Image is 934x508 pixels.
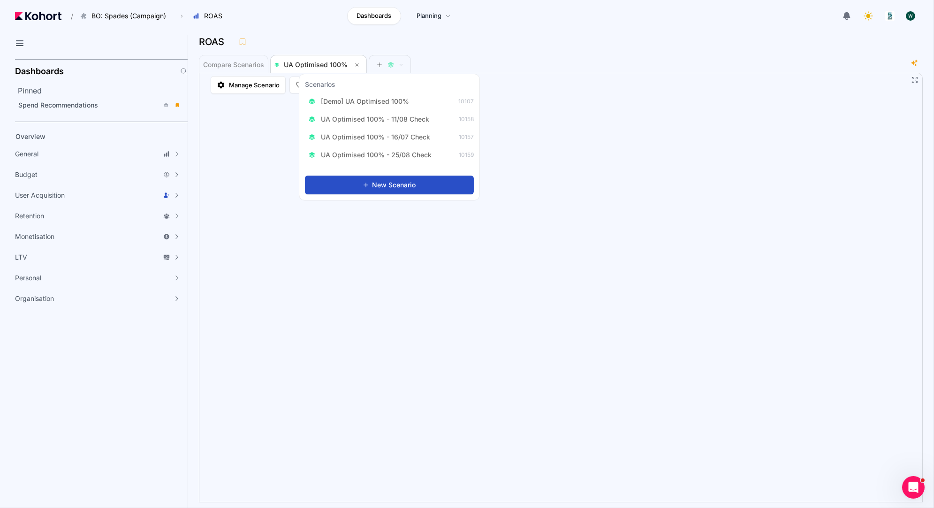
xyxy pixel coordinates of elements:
span: Dashboards [357,11,391,21]
span: › [179,12,185,20]
span: 10159 [459,151,474,159]
span: 10107 [458,98,474,105]
span: UA Optimised 100% - 16/07 Check [321,132,430,142]
span: 10157 [459,133,474,141]
span: Planning [417,11,441,21]
img: Kohort logo [15,12,61,20]
iframe: Intercom live chat [902,476,925,499]
span: New Scenario [372,180,416,190]
a: Planning [407,7,461,25]
span: Overview [15,132,46,140]
a: Manage Scenario [211,76,286,94]
h3: ROAS [199,37,230,46]
h2: Pinned [18,85,188,96]
span: General [15,149,38,159]
img: logo_logo_images_1_20240607072359498299_20240828135028712857.jpeg [885,11,895,21]
button: New Scenario [305,176,474,194]
span: Organisation [15,294,54,303]
span: User Acquisition [15,191,65,200]
a: Spend Recommendations [15,98,185,112]
span: Manage Scenario [229,80,280,90]
span: Retention [15,211,44,221]
span: UA Optimised 100% - 11/08 Check [321,115,429,124]
button: BO: Spades (Campaign) [75,8,176,24]
span: Budget [15,170,38,179]
span: [Demo] UA Optimised 100% [321,97,409,106]
span: Compare Scenarios [203,62,264,68]
span: 10158 [459,115,474,123]
span: UA Optimised 100% [284,61,348,69]
span: Personal [15,273,41,283]
span: UA Optimised 100% - 25/08 Check [321,150,432,160]
span: BO: Spades (Campaign) [91,11,166,21]
a: Overview [12,130,172,144]
button: UA Optimised 100% - 11/08 Check [305,112,439,127]
button: UA Optimised 100% - 16/07 Check [305,130,440,145]
h3: Scenarios [305,80,335,91]
span: LTV [15,253,27,262]
span: / [63,11,73,21]
button: [Demo] UA Optimised 100% [305,94,418,109]
span: ROAS [204,11,222,21]
a: Dashboards [347,7,401,25]
button: Fullscreen [911,76,919,84]
button: UA Optimised 100% - 25/08 Check [305,147,441,162]
h2: Dashboards [15,67,64,76]
span: Spend Recommendations [18,101,98,109]
span: Monetisation [15,232,54,241]
button: ROAS [188,8,232,24]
